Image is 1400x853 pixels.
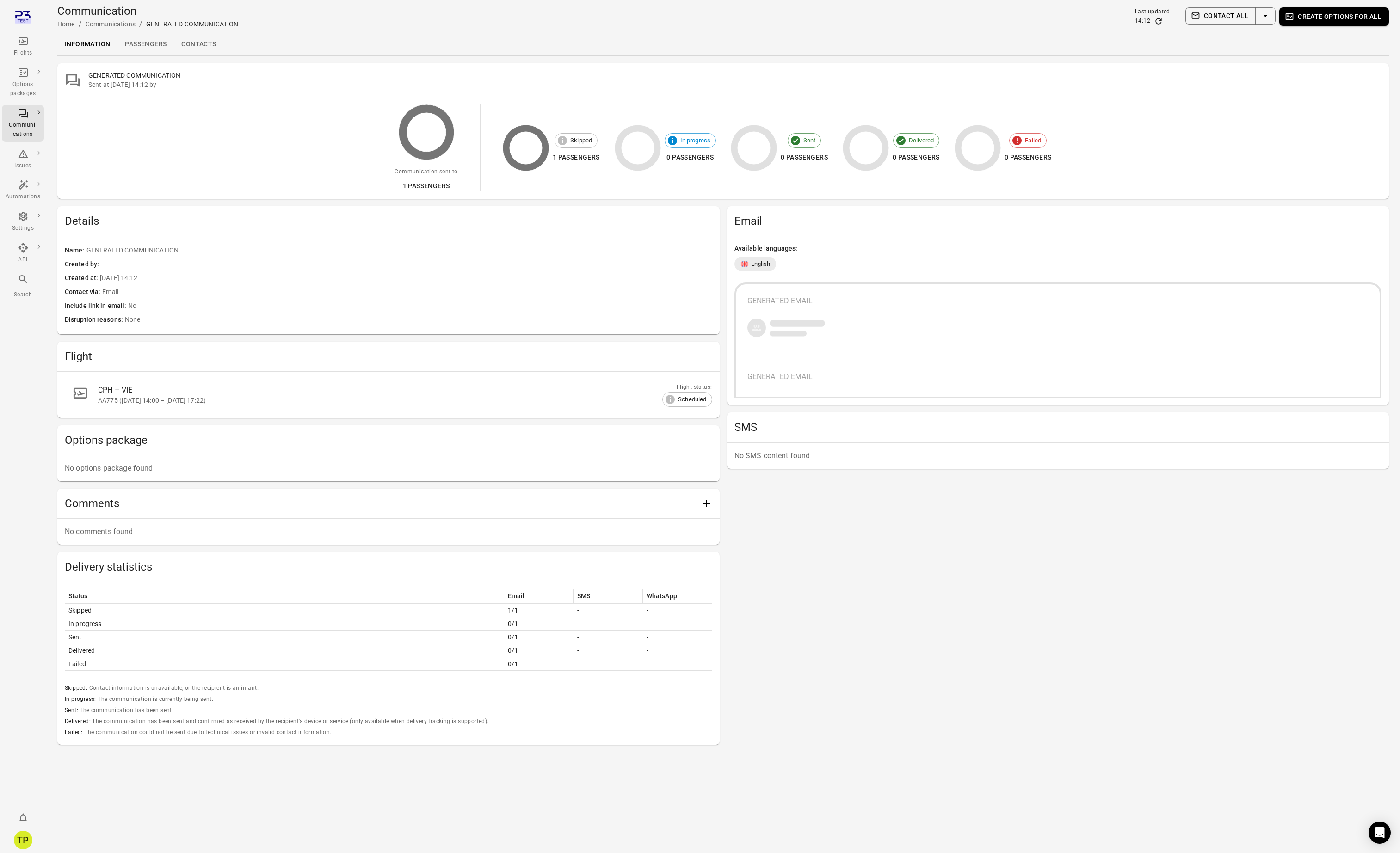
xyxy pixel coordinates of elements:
[65,214,712,228] span: Details
[65,245,86,256] span: Name
[65,589,712,671] table: Communication delivery statistics
[65,685,89,691] span: Skipped:
[57,18,238,30] nav: Breadcrumbs
[643,604,712,617] td: -
[57,33,1389,55] div: Local navigation
[86,20,136,28] a: Communications
[643,631,712,644] td: -
[574,617,643,631] td: -
[65,496,697,511] h2: Comments
[98,396,690,405] div: AA775 ([DATE] 14:00 – [DATE] 17:22)
[6,49,40,58] div: Flights
[65,617,504,631] td: In progress
[675,136,716,145] span: In progress
[6,161,40,171] div: Issues
[747,349,1369,360] img: Company logo
[65,259,101,270] span: Created by
[504,604,574,617] td: 1/1
[1369,822,1391,844] div: Open Intercom Messenger
[6,121,40,139] div: Communi-cations
[6,224,40,233] div: Settings
[65,644,504,657] td: Delivered
[504,657,574,671] td: 0/1
[798,136,821,145] span: Sent
[65,526,712,537] p: No comments found
[574,657,643,671] td: -
[57,33,117,55] a: Information
[2,208,44,236] a: Settings
[2,146,44,173] a: Issues
[1135,7,1170,17] div: Last updated
[574,604,643,617] td: -
[65,379,712,411] a: CPH – VIEAA775 ([DATE] 14:00 – [DATE] 17:22)
[117,33,174,55] a: Passengers
[98,696,213,702] span: The communication is currently being sent.
[574,644,643,657] td: -
[2,105,44,142] a: Communi-cations
[65,696,98,702] span: In progress:
[100,273,712,283] span: [DATE] 14:12
[643,657,712,671] td: -
[734,257,776,271] div: English
[1279,7,1389,26] button: Create options for all
[6,192,40,202] div: Automations
[86,245,712,256] span: GENERATED COMMUNICATION
[14,809,32,827] button: Notifications
[6,80,40,98] div: Options packages
[751,259,771,269] span: English
[65,315,125,325] span: Disruption reasons
[1185,7,1276,25] div: Split button
[643,644,712,657] td: -
[734,214,1382,228] h2: Email
[65,463,712,474] p: No options package found
[662,383,712,392] div: Flight status:
[92,718,488,724] span: The communication has been sent and confirmed as received by the recipient's device or service (o...
[697,494,716,513] button: Add comment
[57,20,75,28] a: Home
[65,589,504,603] th: Status
[643,589,712,603] th: WhatsApp
[1255,7,1276,25] button: Select action
[1135,17,1150,26] div: 14:12
[504,644,574,657] td: 0/1
[65,631,504,644] td: Sent
[565,136,597,145] span: Skipped
[747,371,1369,382] div: GENERATED EMAIL
[504,589,574,603] th: Email
[14,831,32,849] div: TP
[1154,17,1163,26] button: Refresh data
[395,180,457,192] div: 1 passengers
[88,80,1381,89] div: Sent at [DATE] 14:12 by
[84,729,331,736] span: The communication could not be sent due to technical issues or invalid contact information.
[734,420,1382,435] h2: SMS
[2,33,44,61] a: Flights
[79,18,82,30] li: /
[2,64,44,101] a: Options packages
[781,152,828,163] div: 0 passengers
[65,433,712,448] h2: Options package
[6,255,40,264] div: API
[2,177,44,204] a: Automations
[57,4,238,18] h1: Communication
[2,239,44,267] a: API
[574,589,643,603] th: SMS
[65,657,504,671] td: Failed
[65,273,100,283] span: Created at
[10,827,36,853] button: Tómas Páll Máté
[139,18,142,30] li: /
[80,707,173,713] span: The communication has been sent.
[88,71,1381,80] h2: GENERATED COMMUNICATION
[146,19,238,29] div: GENERATED COMMUNICATION
[2,271,44,302] button: Search
[734,450,1382,461] p: No SMS content found
[1020,136,1046,145] span: Failed
[65,718,92,724] span: Delivered:
[65,287,102,297] span: Contact via
[125,315,712,325] span: None
[65,604,504,617] td: Skipped
[504,631,574,644] td: 0/1
[673,395,711,404] span: Scheduled
[747,295,1369,307] div: GENERATED EMAIL
[65,349,712,364] h2: Flight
